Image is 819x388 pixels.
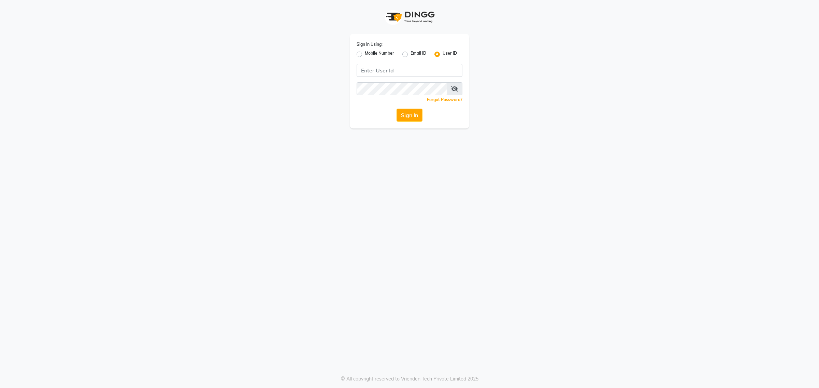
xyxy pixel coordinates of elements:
input: Username [357,82,447,95]
label: Mobile Number [365,50,394,58]
input: Username [357,64,462,77]
label: Sign In Using: [357,41,383,47]
a: Forgot Password? [427,97,462,102]
label: User ID [443,50,457,58]
label: Email ID [411,50,426,58]
img: logo1.svg [382,7,437,27]
button: Sign In [397,109,422,122]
